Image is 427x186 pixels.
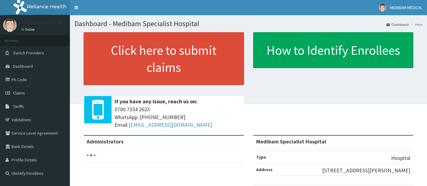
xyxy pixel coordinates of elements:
[13,50,44,56] span: Switch Providers
[256,138,326,145] strong: Medibam Specialist Hospital
[115,105,241,129] span: 0700 7354 2623 WhatsApp: [PHONE_NUMBER] Email:
[409,22,422,27] li: Here
[3,18,17,32] img: User Image
[87,151,96,160] svg: audio-loading
[379,4,386,12] img: User Image
[390,5,422,10] span: MEDIBAM MEDICAL
[253,32,414,68] a: How to Identify Enrollees
[391,154,410,162] p: Hospital
[84,32,244,85] a: Click here to submit claims
[21,20,64,25] p: MEDIBAM MEDICAL
[87,138,123,145] b: Administrators
[256,154,266,160] b: Type
[129,121,212,128] a: [EMAIL_ADDRESS][DOMAIN_NAME]
[256,167,273,172] b: Address
[21,27,36,32] a: Online
[322,167,410,174] p: [STREET_ADDRESS][PERSON_NAME]
[74,20,422,28] h1: Dashboard - Medibam Specialist Hospital
[13,90,25,96] span: Claims
[115,98,198,105] b: If you have any issue, reach us on:
[13,64,33,69] span: Dashboard
[386,22,409,27] a: Dashboard
[13,104,24,109] span: Tariffs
